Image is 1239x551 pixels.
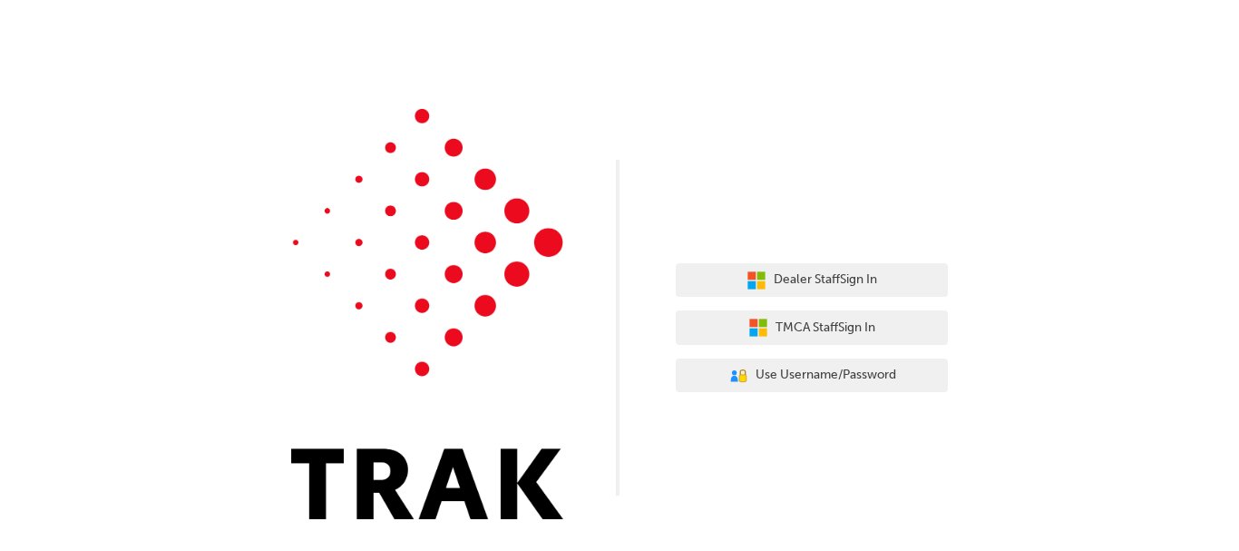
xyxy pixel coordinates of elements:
[774,270,877,290] span: Dealer Staff Sign In
[676,359,948,393] button: Use Username/Password
[776,318,875,339] span: TMCA Staff Sign In
[756,365,896,386] span: Use Username/Password
[676,263,948,298] button: Dealer StaffSign In
[676,310,948,345] button: TMCA StaffSign In
[291,109,563,519] img: Trak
